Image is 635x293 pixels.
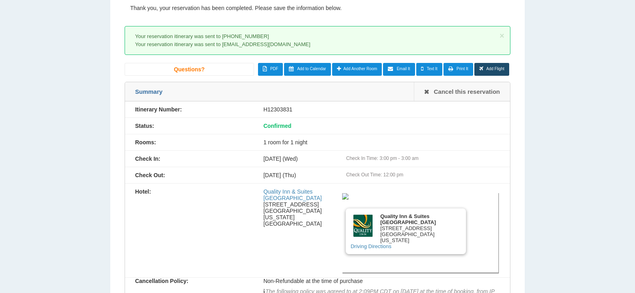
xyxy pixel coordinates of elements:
[125,172,253,178] div: Check Out:
[258,63,283,76] a: PDF
[263,188,342,227] div: [STREET_ADDRESS] [GEOGRAPHIC_DATA][US_STATE] [GEOGRAPHIC_DATA]
[380,213,436,225] b: Quality Inn & Suites [GEOGRAPHIC_DATA]
[346,172,500,178] div: Check Out Time: 12:00 pm
[253,139,510,145] div: 1 room for 1 night
[125,278,253,284] div: Cancellation Policy:
[351,213,376,239] img: Brand logo for Quality Inn & Suites Detroit Metro Airport
[253,106,510,113] div: H12303831
[263,188,322,201] a: Quality Inn & Suites [GEOGRAPHIC_DATA]
[130,5,505,11] p: Thank you, your reservation has been completed. Please save the information below.
[414,82,510,101] a: Cancel this reservation
[135,88,162,95] span: Summary
[397,67,410,71] span: Email It
[443,63,473,76] a: Print It
[284,63,331,76] a: Add to Calendar
[346,208,466,254] div: [STREET_ADDRESS] [GEOGRAPHIC_DATA][US_STATE]
[457,67,468,71] span: Print It
[343,67,377,71] span: Add Another Room
[500,32,504,40] button: ×
[125,139,253,145] div: Rooms:
[270,67,278,71] span: PDF
[346,156,500,161] div: Check In Time: 3:00 pm - 3:00 am
[253,156,510,162] div: [DATE] (Wed)
[486,67,504,71] span: Add Flight
[174,66,205,73] span: Questions?
[253,172,510,178] div: [DATE] (Thu)
[125,63,254,76] a: Questions?
[297,67,326,71] span: Add to Calendar
[383,63,415,76] a: Email It
[474,63,509,76] a: Add Flight
[427,67,437,71] span: Text It
[135,33,310,47] span: Your reservation itinerary was sent to [PHONE_NUMBER] Your reservation itinerary was sent to [EMA...
[342,193,349,200] img: d0b44efd-2aea-4683-b8d7-be2945396998
[125,156,253,162] div: Check In:
[125,123,253,129] div: Status:
[253,123,510,129] div: Confirmed
[351,243,391,249] a: Driving Directions
[125,106,253,113] div: Itinerary Number:
[18,6,38,13] span: Ajuda
[332,63,382,76] a: Add Another Room
[125,188,253,195] div: Hotel:
[416,63,442,76] a: Text It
